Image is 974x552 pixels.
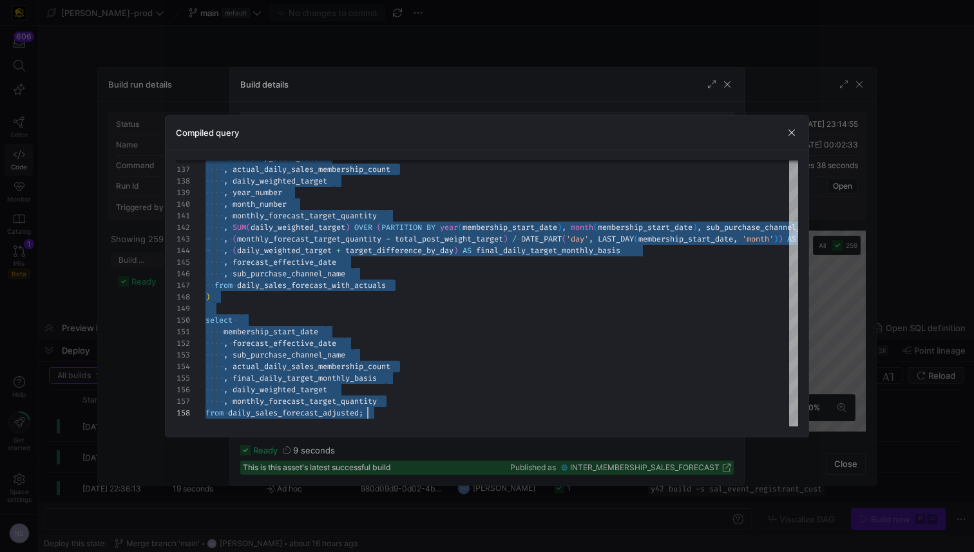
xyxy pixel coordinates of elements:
span: + [336,245,341,256]
span: forecast_effective_date [233,338,336,348]
span: ) [692,222,697,233]
span: daily_weighted_target [251,222,345,233]
span: monthly_forecast_target_quantity [233,211,377,221]
span: ) [778,234,783,244]
span: actual_daily_sales_membership_count [233,361,390,372]
div: 158 [176,407,190,419]
div: 142 [176,222,190,233]
span: , [224,199,228,209]
div: 151 [176,326,190,338]
span: , [224,222,228,233]
div: 140 [176,198,190,210]
span: , [562,222,566,233]
span: ) [503,234,508,244]
span: membership_start_date [598,222,692,233]
span: total_post_weight_target [395,234,503,244]
span: final_daily_target_monthly_basis [476,245,620,256]
span: select [205,315,233,325]
span: ) [557,222,562,233]
span: membership_start_date [638,234,733,244]
span: actual_daily_sales_membership_count [233,164,390,175]
div: 155 [176,372,190,384]
span: ( [634,234,638,244]
span: from [205,408,224,418]
span: membership_start_date [224,327,318,337]
span: ) [205,292,210,302]
div: 157 [176,395,190,407]
span: sub_purchase_channel_name [233,269,345,279]
span: ( [458,222,463,233]
div: 148 [176,291,190,303]
span: daily_weighted_target [233,176,327,186]
span: ) [345,222,350,233]
div: 154 [176,361,190,372]
span: , [224,164,228,175]
div: 143 [176,233,190,245]
span: , [589,234,593,244]
span: SUM [233,222,246,233]
span: , [224,187,228,198]
span: final_daily_target_monthly_basis [233,373,377,383]
span: , [224,385,228,395]
span: month_number [233,199,287,209]
span: sub_purchase_channel_name [233,350,345,360]
div: 138 [176,175,190,187]
span: monthly_forecast_target_quantity [237,234,381,244]
div: 139 [176,187,190,198]
span: ( [593,222,598,233]
span: DATE_PART [521,234,562,244]
span: ) [454,245,458,256]
span: , [224,361,228,372]
span: membership_start_date [463,222,557,233]
span: daily_sales_forecast_with_actuals [237,280,386,290]
div: 149 [176,303,190,314]
span: from [215,280,233,290]
span: AS [463,245,472,256]
span: year_number [233,187,282,198]
span: target_difference_by_day [345,245,454,256]
span: sub_purchase_channel_name [706,222,819,233]
span: , [224,373,228,383]
span: , [224,269,228,279]
span: daily_weighted_target [237,245,332,256]
span: daily_weighted_target [233,385,327,395]
span: daily_sales_forecast_adjusted [228,408,359,418]
div: 153 [176,349,190,361]
span: , [224,350,228,360]
div: 147 [176,280,190,291]
span: month [571,222,593,233]
span: monthly_forecast_target_quantity [233,396,377,406]
div: 144 [176,245,190,256]
span: , [224,257,228,267]
span: , [224,234,228,244]
span: PARTITION [381,222,422,233]
span: - [386,234,390,244]
div: 156 [176,384,190,395]
span: , [224,211,228,221]
span: ; [359,408,363,418]
span: 'day' [566,234,589,244]
h3: Compiled query [176,128,239,138]
span: / [512,234,517,244]
span: , [224,245,228,256]
span: ( [377,222,381,233]
div: 152 [176,338,190,349]
span: ( [562,234,566,244]
span: ) [774,234,778,244]
span: AS [787,234,796,244]
span: OVER [354,222,372,233]
div: 146 [176,268,190,280]
span: LAST_DAY [598,234,634,244]
span: 'month' [742,234,774,244]
span: year [440,222,458,233]
span: ( [246,222,251,233]
div: 145 [176,256,190,268]
span: ( [233,234,237,244]
span: forecast_effective_date [233,257,336,267]
span: ( [233,245,237,256]
span: , [224,396,228,406]
div: 141 [176,210,190,222]
span: BY [426,222,435,233]
span: , [224,338,228,348]
div: 150 [176,314,190,326]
